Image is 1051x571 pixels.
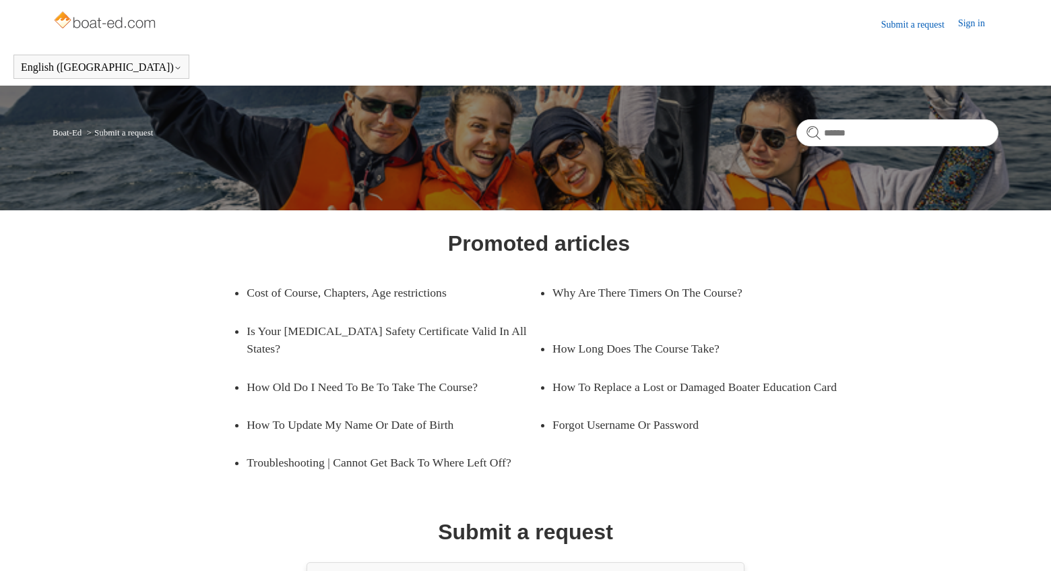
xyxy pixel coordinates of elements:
a: Forgot Username Or Password [552,406,825,444]
a: Why Are There Timers On The Course? [552,274,825,311]
a: How To Replace a Lost or Damaged Boater Education Card [552,368,845,406]
img: Boat-Ed Help Center home page [53,8,160,35]
button: English ([GEOGRAPHIC_DATA]) [21,61,182,73]
h1: Submit a request [438,516,613,548]
a: How To Update My Name Or Date of Birth [247,406,519,444]
h1: Promoted articles [448,227,630,260]
a: Is Your [MEDICAL_DATA] Safety Certificate Valid In All States? [247,312,539,368]
a: How Long Does The Course Take? [552,330,825,367]
input: Search [796,119,998,146]
a: Sign in [958,16,998,32]
li: Submit a request [84,127,154,138]
a: How Old Do I Need To Be To Take The Course? [247,368,519,406]
a: Submit a request [881,18,958,32]
a: Boat-Ed [53,127,82,138]
li: Boat-Ed [53,127,84,138]
a: Cost of Course, Chapters, Age restrictions [247,274,519,311]
a: Troubleshooting | Cannot Get Back To Where Left Off? [247,444,539,481]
